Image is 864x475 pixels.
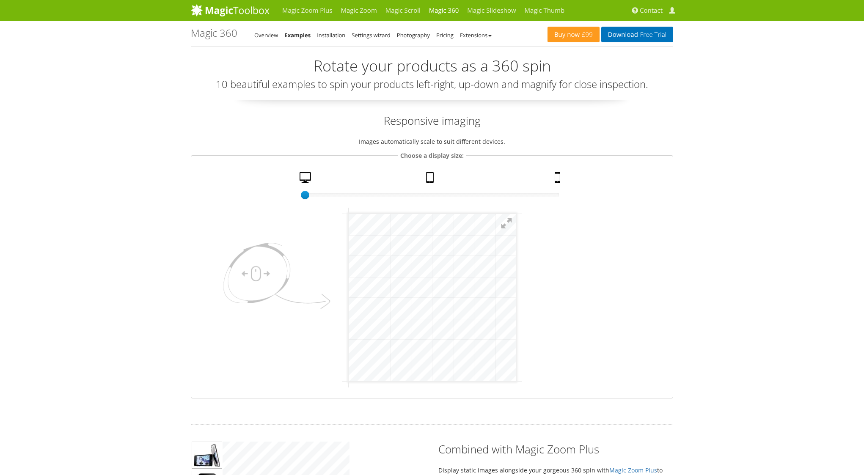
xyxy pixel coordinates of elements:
[284,31,311,39] a: Examples
[601,27,673,42] a: DownloadFree Trial
[638,31,666,38] span: Free Trial
[191,137,673,146] p: Images automatically scale to suit different devices.
[191,27,237,38] h1: Magic 360
[640,6,663,15] span: Contact
[317,31,345,39] a: Installation
[423,172,440,187] a: Tablet
[398,151,466,160] legend: Choose a display size:
[551,172,566,187] a: Mobile
[397,31,430,39] a: Photography
[191,58,673,74] h2: Rotate your products as a 360 spin
[580,31,593,38] span: £99
[352,31,391,39] a: Settings wizard
[254,31,278,39] a: Overview
[609,466,657,474] a: Magic Zoom Plus
[296,172,316,187] a: Desktop
[548,27,600,42] a: Buy now£99
[438,442,673,457] h2: Combined with Magic Zoom Plus
[191,113,673,128] h2: Responsive imaging
[460,31,492,39] a: Extensions
[191,79,673,90] h3: 10 beautiful examples to spin your products left-right, up-down and magnify for close inspection.
[436,31,454,39] a: Pricing
[191,4,270,16] img: MagicToolbox.com - Image tools for your website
